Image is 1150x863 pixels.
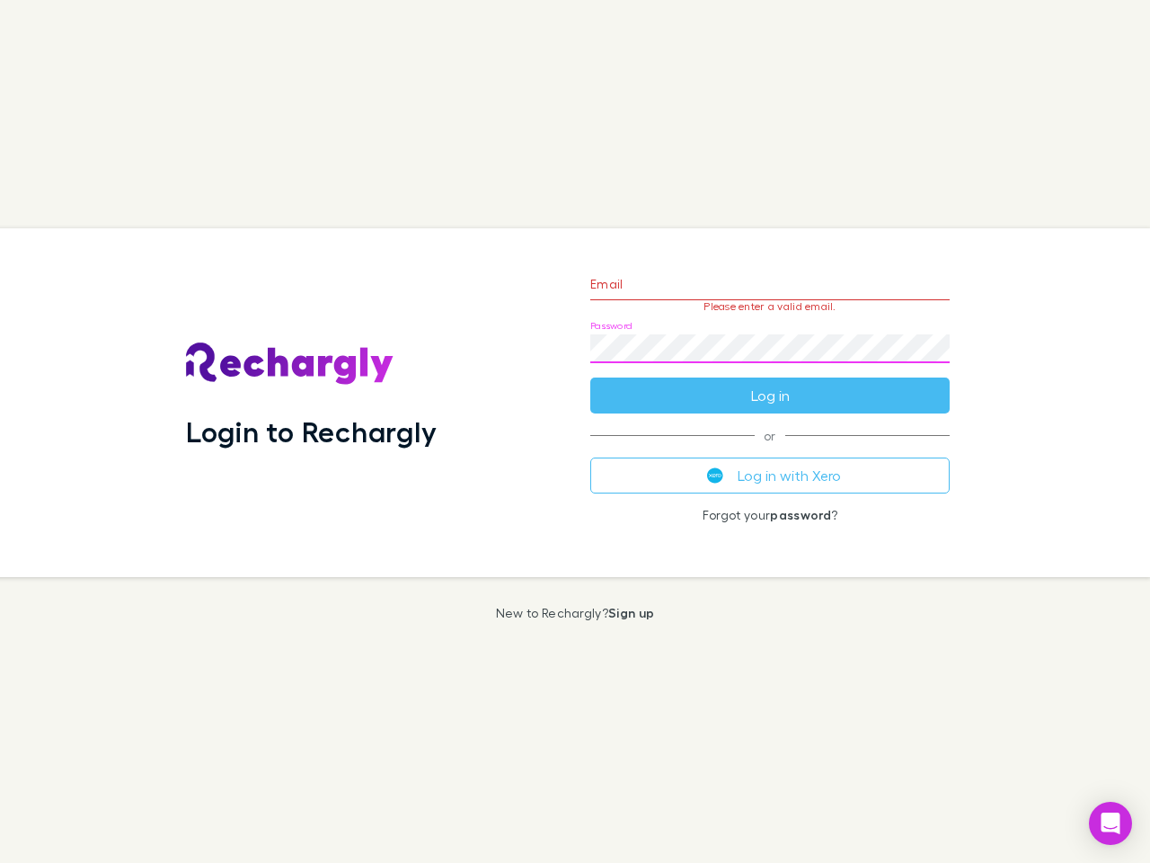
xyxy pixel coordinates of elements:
[590,435,950,436] span: or
[186,343,394,386] img: Rechargly's Logo
[590,319,632,333] label: Password
[1089,802,1132,845] div: Open Intercom Messenger
[590,300,950,313] p: Please enter a valid email.
[496,606,655,620] p: New to Rechargly?
[590,508,950,522] p: Forgot your ?
[186,414,437,449] h1: Login to Rechargly
[707,467,723,484] img: Xero's logo
[770,507,831,522] a: password
[608,605,654,620] a: Sign up
[590,378,950,414] button: Log in
[590,458,950,494] button: Log in with Xero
